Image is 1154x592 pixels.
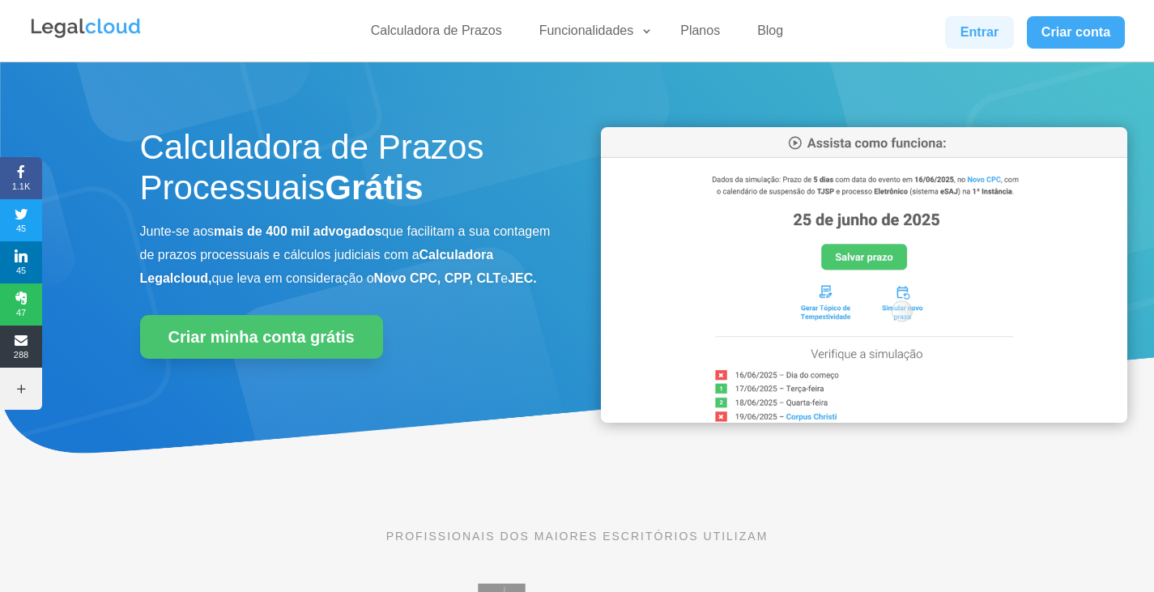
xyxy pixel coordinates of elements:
[140,248,494,285] b: Calculadora Legalcloud,
[601,411,1127,425] a: Calculadora de Prazos Processuais da Legalcloud
[214,224,381,238] b: mais de 400 mil advogados
[140,527,1015,545] p: PROFISSIONAIS DOS MAIORES ESCRITÓRIOS UTILIZAM
[1027,16,1126,49] a: Criar conta
[671,23,730,46] a: Planos
[140,220,553,290] p: Junte-se aos que facilitam a sua contagem de prazos processuais e cálculos judiciais com a que le...
[29,16,143,40] img: Legalcloud Logo
[361,23,512,46] a: Calculadora de Prazos
[29,29,143,43] a: Logo da Legalcloud
[374,271,501,285] b: Novo CPC, CPP, CLT
[601,127,1127,423] img: Calculadora de Prazos Processuais da Legalcloud
[945,16,1013,49] a: Entrar
[140,315,383,359] a: Criar minha conta grátis
[508,271,537,285] b: JEC.
[140,127,553,217] h1: Calculadora de Prazos Processuais
[530,23,654,46] a: Funcionalidades
[747,23,793,46] a: Blog
[325,168,423,207] strong: Grátis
